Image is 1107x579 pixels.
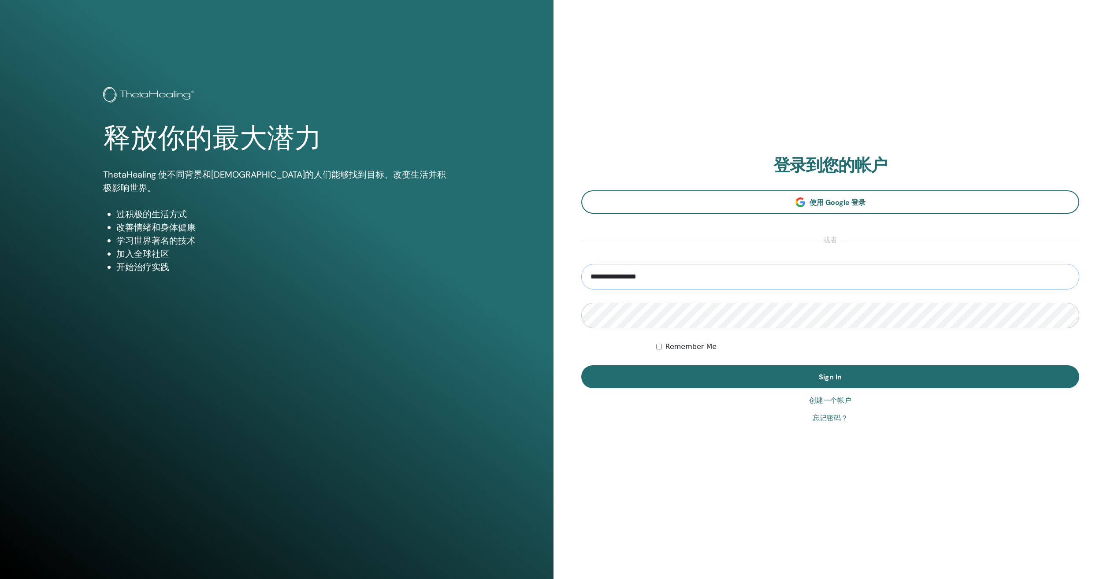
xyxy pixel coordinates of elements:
[116,221,450,234] li: 改善情绪和身体健康
[103,168,450,194] p: ThetaHealing 使不同背景和[DEMOGRAPHIC_DATA]的人们能够找到目标、改变生活并积极影响世界。
[116,234,450,247] li: 学习世界著名的技术
[116,208,450,221] li: 过积极的生活方式
[581,365,1079,388] button: Sign In
[819,372,842,382] span: Sign In
[665,341,717,352] label: Remember Me
[116,260,450,274] li: 开始治疗实践
[103,122,450,155] h1: 释放你的最大潜力
[813,413,848,423] a: 忘记密码？
[116,247,450,260] li: 加入全球社区
[809,395,851,406] a: 创建一个帐户
[581,156,1079,176] h2: 登录到您的帐户
[656,341,1080,352] div: Keep me authenticated indefinitely or until I manually logout
[810,198,866,207] span: 使用 Google 登录
[819,235,842,245] span: 或者
[581,190,1079,214] a: 使用 Google 登录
